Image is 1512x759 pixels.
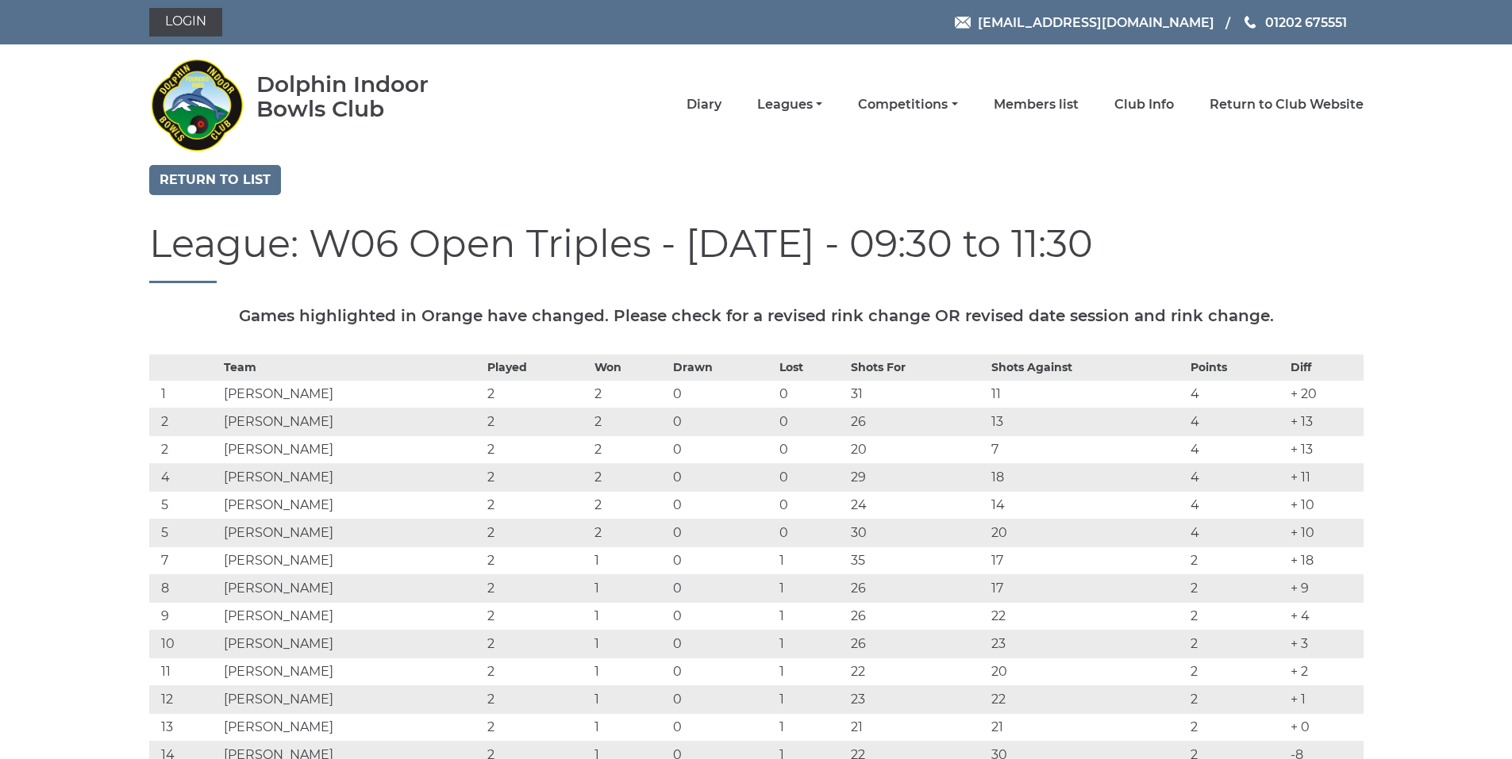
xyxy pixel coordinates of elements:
[669,355,776,380] th: Drawn
[220,463,483,491] td: [PERSON_NAME]
[1187,546,1287,574] td: 2
[149,435,221,463] td: 2
[591,574,669,602] td: 1
[775,685,847,713] td: 1
[220,546,483,574] td: [PERSON_NAME]
[149,165,281,195] a: Return to list
[847,685,987,713] td: 23
[220,685,483,713] td: [PERSON_NAME]
[775,574,847,602] td: 1
[1287,463,1364,491] td: + 11
[220,602,483,630] td: [PERSON_NAME]
[847,491,987,519] td: 24
[669,380,776,408] td: 0
[149,8,222,36] a: Login
[591,713,669,741] td: 1
[987,380,1187,408] td: 11
[847,630,987,657] td: 26
[483,355,591,380] th: Played
[669,435,776,463] td: 0
[1287,713,1364,741] td: + 0
[847,713,987,741] td: 21
[483,491,591,519] td: 2
[149,307,1364,324] h5: Games highlighted in Orange have changed. Please check for a revised rink change OR revised date ...
[483,408,591,435] td: 2
[483,435,591,463] td: 2
[1187,435,1287,463] td: 4
[987,408,1187,435] td: 13
[669,657,776,685] td: 0
[483,630,591,657] td: 2
[858,96,957,113] a: Competitions
[1187,355,1287,380] th: Points
[483,519,591,546] td: 2
[220,519,483,546] td: [PERSON_NAME]
[987,574,1187,602] td: 17
[955,13,1214,33] a: Email [EMAIL_ADDRESS][DOMAIN_NAME]
[775,657,847,685] td: 1
[591,546,669,574] td: 1
[1187,574,1287,602] td: 2
[149,519,221,546] td: 5
[1187,463,1287,491] td: 4
[847,435,987,463] td: 20
[1187,630,1287,657] td: 2
[1187,657,1287,685] td: 2
[1114,96,1174,113] a: Club Info
[220,435,483,463] td: [PERSON_NAME]
[591,408,669,435] td: 2
[149,463,221,491] td: 4
[1287,657,1364,685] td: + 2
[220,657,483,685] td: [PERSON_NAME]
[591,355,669,380] th: Won
[1287,380,1364,408] td: + 20
[847,602,987,630] td: 26
[483,574,591,602] td: 2
[775,355,847,380] th: Lost
[591,491,669,519] td: 2
[220,574,483,602] td: [PERSON_NAME]
[1287,546,1364,574] td: + 18
[220,355,483,380] th: Team
[220,713,483,741] td: [PERSON_NAME]
[994,96,1079,113] a: Members list
[775,630,847,657] td: 1
[149,546,221,574] td: 7
[669,546,776,574] td: 0
[1287,685,1364,713] td: + 1
[847,657,987,685] td: 22
[149,685,221,713] td: 12
[775,519,847,546] td: 0
[220,408,483,435] td: [PERSON_NAME]
[220,630,483,657] td: [PERSON_NAME]
[847,519,987,546] td: 30
[775,602,847,630] td: 1
[591,630,669,657] td: 1
[1187,380,1287,408] td: 4
[591,685,669,713] td: 1
[591,380,669,408] td: 2
[591,602,669,630] td: 1
[847,355,987,380] th: Shots For
[987,602,1187,630] td: 22
[483,685,591,713] td: 2
[149,574,221,602] td: 8
[149,408,221,435] td: 2
[1287,574,1364,602] td: + 9
[591,657,669,685] td: 1
[1265,14,1347,29] span: 01202 675551
[256,72,479,121] div: Dolphin Indoor Bowls Club
[669,685,776,713] td: 0
[978,14,1214,29] span: [EMAIL_ADDRESS][DOMAIN_NAME]
[669,713,776,741] td: 0
[1245,16,1256,29] img: Phone us
[149,630,221,657] td: 10
[987,685,1187,713] td: 22
[483,657,591,685] td: 2
[847,546,987,574] td: 35
[987,491,1187,519] td: 14
[1187,519,1287,546] td: 4
[955,17,971,29] img: Email
[1210,96,1364,113] a: Return to Club Website
[1187,408,1287,435] td: 4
